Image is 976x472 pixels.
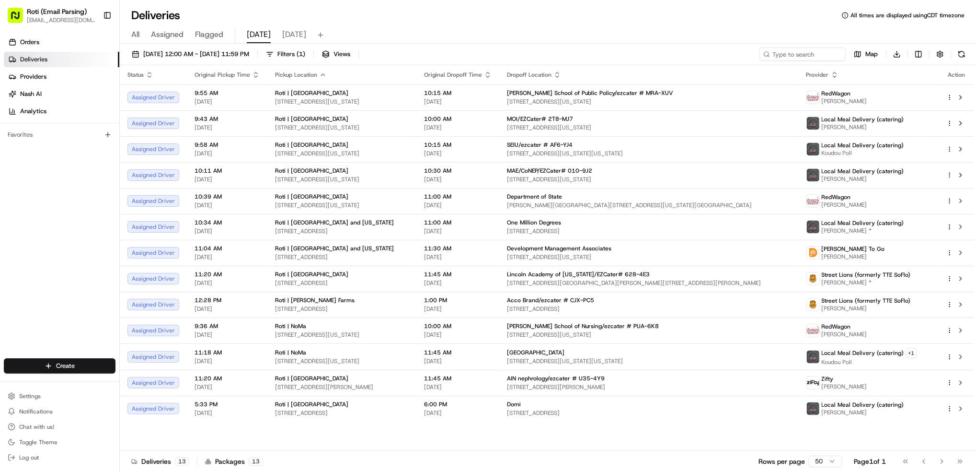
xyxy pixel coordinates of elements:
[807,143,819,155] img: lmd_logo.png
[759,47,846,61] input: Type to search
[275,141,348,149] span: Roti | [GEOGRAPHIC_DATA]
[19,423,54,431] span: Chat with us!
[822,323,851,330] span: RedWagon
[275,71,317,79] span: Pickup Location
[424,98,492,106] span: [DATE]
[424,409,492,417] span: [DATE]
[507,89,673,97] span: [PERSON_NAME] School of Public Policy/ezcater # MRA-XUV
[275,253,409,261] span: [STREET_ADDRESS]
[282,29,306,40] span: [DATE]
[275,271,348,278] span: Roti | [GEOGRAPHIC_DATA]
[131,457,189,466] div: Deliveries
[424,201,492,209] span: [DATE]
[195,383,260,391] span: [DATE]
[275,331,409,339] span: [STREET_ADDRESS][US_STATE]
[275,322,306,330] span: Roti | NoMa
[195,279,260,287] span: [DATE]
[333,50,350,59] span: Views
[955,47,968,61] button: Refresh
[195,115,260,123] span: 9:43 AM
[195,349,260,356] span: 11:18 AM
[6,185,77,202] a: 📗Knowledge Base
[195,98,260,106] span: [DATE]
[822,219,904,227] span: Local Meal Delivery (catering)
[19,392,41,400] span: Settings
[806,71,829,79] span: Provider
[507,98,791,106] span: [STREET_ADDRESS][US_STATE]
[424,375,492,382] span: 11:45 AM
[4,69,119,84] a: Providers
[275,383,409,391] span: [STREET_ADDRESS][PERSON_NAME]
[275,357,409,365] span: [STREET_ADDRESS][US_STATE]
[85,149,104,156] span: [DATE]
[249,457,263,466] div: 13
[195,71,250,79] span: Original Pickup Time
[10,38,174,54] p: Welcome 👋
[507,253,791,261] span: [STREET_ADDRESS][US_STATE]
[424,176,492,183] span: [DATE]
[424,322,492,330] span: 10:00 AM
[507,409,791,417] span: [STREET_ADDRESS]
[507,331,791,339] span: [STREET_ADDRESS][US_STATE]
[822,253,885,260] span: [PERSON_NAME]
[507,271,650,278] span: Lincoln Academy of [US_STATE]/EZCater# 628-4E3
[507,375,605,382] span: AIN nephrology/ezcater # U35-4Y9
[807,247,819,259] img: ddtg_logo_v2.png
[19,408,53,415] span: Notifications
[195,193,260,201] span: 10:39 AM
[195,167,260,175] span: 10:11 AM
[424,219,492,226] span: 11:00 AM
[822,193,851,201] span: RedWagon
[758,457,805,466] p: Rows per page
[275,150,409,157] span: [STREET_ADDRESS][US_STATE]
[277,50,305,59] span: Filters
[275,98,409,106] span: [STREET_ADDRESS][US_STATE]
[946,71,966,79] div: Action
[850,12,965,19] span: All times are displayed using CDT timezone
[507,193,562,201] span: Department of State
[822,175,904,183] span: [PERSON_NAME]
[195,401,260,408] span: 5:33 PM
[275,167,348,175] span: Roti | [GEOGRAPHIC_DATA]
[275,115,348,123] span: Roti | [GEOGRAPHIC_DATA]
[19,149,27,157] img: 1736555255976-a54dd68f-1ca7-489b-9aae-adbdc363a1c4
[822,358,917,366] span: Koudou Poll
[77,185,158,202] a: 💻API Documentation
[4,127,115,142] div: Favorites
[507,322,659,330] span: [PERSON_NAME] School of Nursing/ezcater # PUA-6K8
[151,29,184,40] span: Assigned
[4,4,99,27] button: Roti (Email Parsing)[EMAIL_ADDRESS][DOMAIN_NAME]
[195,150,260,157] span: [DATE]
[822,409,904,416] span: [PERSON_NAME]
[424,71,482,79] span: Original Dropoff Time
[195,141,260,149] span: 9:58 AM
[807,377,819,389] img: zifty-logo-trans-sq.png
[507,296,594,304] span: Acco Brand/ezcater # CJX-PC5
[424,383,492,391] span: [DATE]
[822,167,904,175] span: Local Meal Delivery (catering)
[507,141,573,149] span: SEIU/ezcater # AF6-YJ4
[424,271,492,278] span: 11:45 AM
[507,357,791,365] span: [STREET_ADDRESS][US_STATE][US_STATE]
[507,279,791,287] span: [STREET_ADDRESS][GEOGRAPHIC_DATA][PERSON_NAME][STREET_ADDRESS][PERSON_NAME]
[4,389,115,403] button: Settings
[424,357,492,365] span: [DATE]
[507,349,564,356] span: [GEOGRAPHIC_DATA]
[275,201,409,209] span: [STREET_ADDRESS][US_STATE]
[4,52,119,67] a: Deliveries
[424,193,492,201] span: 11:00 AM
[822,279,911,286] span: [PERSON_NAME] *
[56,362,75,370] span: Create
[10,189,17,197] div: 📗
[4,420,115,434] button: Chat with us!
[822,401,904,409] span: Local Meal Delivery (catering)
[507,71,551,79] span: Dropoff Location
[10,125,64,132] div: Past conversations
[822,271,911,279] span: Street Lions (formerly TTE SoFlo)
[424,253,492,261] span: [DATE]
[822,149,904,157] span: Koudou Poll
[19,438,57,446] span: Toggle Theme
[4,358,115,374] button: Create
[195,409,260,417] span: [DATE]
[424,305,492,313] span: [DATE]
